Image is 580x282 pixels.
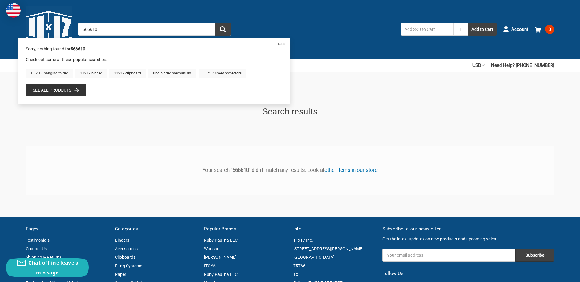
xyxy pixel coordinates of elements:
a: Wausau [204,246,220,251]
a: [PERSON_NAME] [204,255,237,260]
a: Contact Us [26,246,47,251]
h5: Popular Brands [204,226,287,233]
button: Chat offline leave a message [6,258,89,277]
b: 566610 [71,46,85,51]
button: Add to Cart [468,23,497,36]
div: Sorry, nothing found for . [26,46,283,56]
a: Binders [115,238,129,243]
h5: Info [293,226,376,233]
a: 0 [535,21,554,37]
input: Search by keyword, brand or SKU [78,23,231,36]
a: Accessories [115,246,138,251]
h5: Categories [115,226,198,233]
a: Filing Systems [115,263,142,268]
a: Paper [115,272,126,277]
address: 11x17 Inc. [STREET_ADDRESS][PERSON_NAME] [GEOGRAPHIC_DATA] 75766 TX [293,236,376,279]
a: 11x17 sheet protectors [199,69,246,78]
a: other items in our store [324,167,378,173]
a: Shipping & Returns [26,255,62,260]
input: Subscribe [515,249,554,262]
a: 11x17 binder [75,69,107,78]
a: Need Help? [PHONE_NUMBER] [491,59,554,72]
img: 11x17.com [26,6,72,52]
h5: Subscribe to our newsletter [382,226,554,233]
input: Your email address [382,249,515,262]
a: Clipboards [115,255,135,260]
a: 11 x 17 hanging folder [26,69,73,78]
div: Check out some of these popular searches: [26,56,283,78]
p: Get the latest updates on new products and upcoming sales [382,236,554,242]
a: ring binder mechanism [148,69,196,78]
a: Ruby Paulina LLC [204,272,238,277]
iframe: Google Customer Reviews [530,266,580,282]
span: Account [511,26,528,33]
h1: Search results [26,105,554,118]
a: Testimonials [26,238,50,243]
div: Instant Search Results [18,38,290,104]
input: Add SKU to Cart [401,23,453,36]
span: 0 [545,25,554,34]
span: Chat offline leave a message [28,259,79,276]
h5: Follow Us [382,270,554,277]
img: duty and tax information for United States [6,3,21,18]
a: Ruby Paulina LLC. [204,238,239,243]
a: Account [503,21,528,37]
a: 11x17 clipboard [109,69,146,78]
b: 566610 [232,167,249,173]
a: ITOYA [204,263,216,268]
a: USD [472,59,485,72]
a: See all products [33,87,79,93]
h5: Pages [26,226,109,233]
span: Your search " " didn't match any results. Look at [202,167,378,173]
